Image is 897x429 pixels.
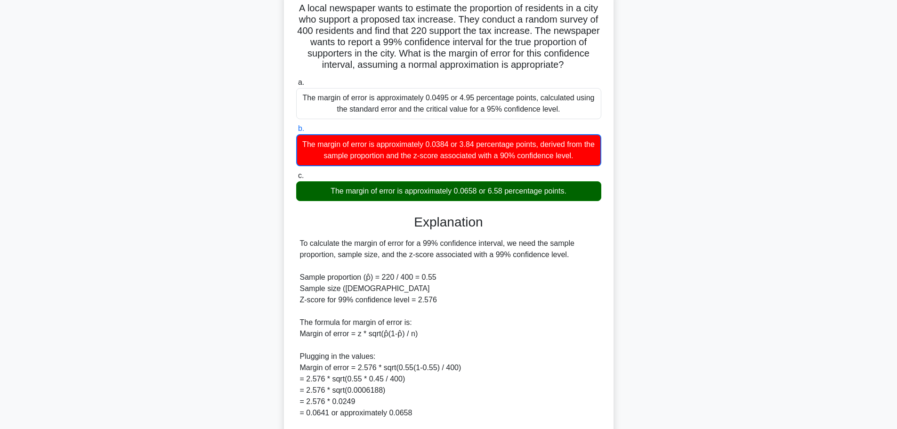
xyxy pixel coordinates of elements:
span: b. [298,124,304,132]
span: c. [298,171,304,179]
h3: Explanation [302,214,596,230]
span: a. [298,78,304,86]
div: The margin of error is approximately 0.0495 or 4.95 percentage points, calculated using the stand... [296,88,601,119]
div: The margin of error is approximately 0.0658 or 6.58 percentage points. [296,181,601,201]
h5: A local newspaper wants to estimate the proportion of residents in a city who support a proposed ... [295,2,602,71]
div: The margin of error is approximately 0.0384 or 3.84 percentage points, derived from the sample pr... [296,134,601,166]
